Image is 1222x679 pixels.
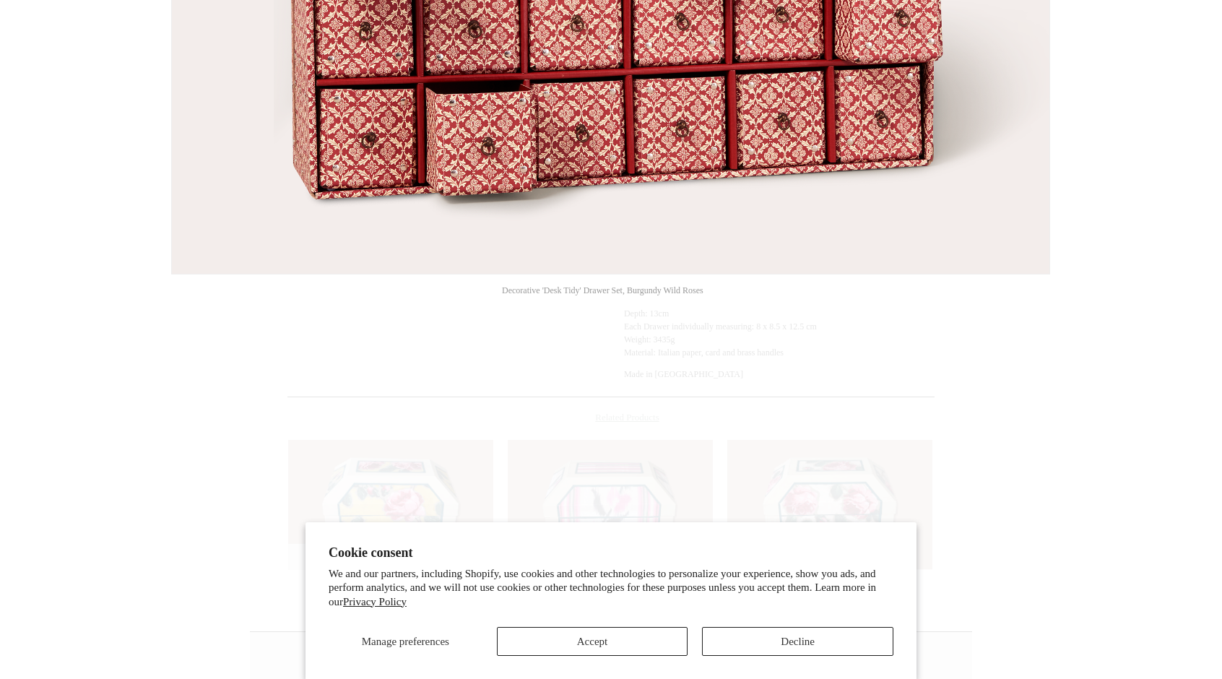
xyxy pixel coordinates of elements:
[502,280,703,303] td: Decorative 'Desk Tidy' Drawer Set, Burgundy Wild Roses
[702,627,893,656] button: Decline
[329,627,482,656] button: Manage preferences
[329,545,893,561] h2: Cookie consent
[362,636,449,647] span: Manage preferences
[329,567,893,610] p: We and our partners, including Shopify, use cookies and other technologies to personalize your ex...
[497,627,688,656] button: Accept
[343,596,407,607] a: Privacy Policy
